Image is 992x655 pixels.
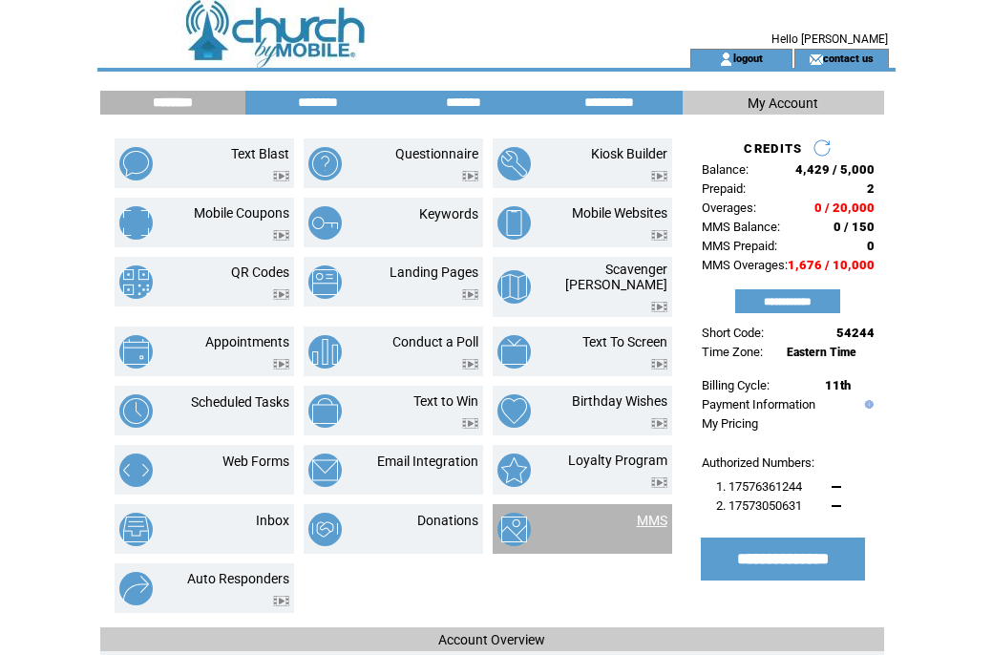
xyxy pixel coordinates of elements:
[273,359,289,370] img: video.png
[308,206,342,240] img: keywords.png
[809,52,823,67] img: contact_us_icon.gif
[462,289,478,300] img: video.png
[497,335,531,369] img: text-to-screen.png
[119,335,153,369] img: appointments.png
[716,498,802,513] span: 2. 17573050631
[194,205,289,221] a: Mobile Coupons
[497,270,531,304] img: scavenger-hunt.png
[702,220,780,234] span: MMS Balance:
[119,206,153,240] img: mobile-coupons.png
[702,378,770,392] span: Billing Cycle:
[413,393,478,409] a: Text to Win
[231,146,289,161] a: Text Blast
[716,479,802,494] span: 1. 17576361244
[568,453,667,468] a: Loyalty Program
[834,220,875,234] span: 0 / 150
[702,162,749,177] span: Balance:
[273,596,289,606] img: video.png
[651,171,667,181] img: video.png
[702,416,758,431] a: My Pricing
[497,394,531,428] img: birthday-wishes.png
[119,454,153,487] img: web-forms.png
[308,147,342,180] img: questionnaire.png
[390,264,478,280] a: Landing Pages
[825,378,851,392] span: 11th
[462,418,478,429] img: video.png
[702,181,746,196] span: Prepaid:
[823,52,874,64] a: contact us
[231,264,289,280] a: QR Codes
[273,289,289,300] img: video.png
[462,359,478,370] img: video.png
[702,258,788,272] span: MMS Overages:
[702,455,814,470] span: Authorized Numbers:
[497,206,531,240] img: mobile-websites.png
[814,201,875,215] span: 0 / 20,000
[119,572,153,605] img: auto-responders.png
[308,394,342,428] img: text-to-win.png
[651,302,667,312] img: video.png
[860,400,874,409] img: help.gif
[438,632,545,647] span: Account Overview
[788,258,875,272] span: 1,676 / 10,000
[637,513,667,528] a: MMS
[119,394,153,428] img: scheduled-tasks.png
[392,334,478,349] a: Conduct a Poll
[651,477,667,488] img: video.png
[582,334,667,349] a: Text To Screen
[308,454,342,487] img: email-integration.png
[867,181,875,196] span: 2
[222,454,289,469] a: Web Forms
[377,454,478,469] a: Email Integration
[787,346,856,359] span: Eastern Time
[702,239,777,253] span: MMS Prepaid:
[256,513,289,528] a: Inbox
[191,394,289,410] a: Scheduled Tasks
[719,52,733,67] img: account_icon.gif
[273,230,289,241] img: video.png
[119,513,153,546] img: inbox.png
[733,52,763,64] a: logout
[273,171,289,181] img: video.png
[119,147,153,180] img: text-blast.png
[702,345,763,359] span: Time Zone:
[702,201,756,215] span: Overages:
[187,571,289,586] a: Auto Responders
[308,265,342,299] img: landing-pages.png
[702,397,815,412] a: Payment Information
[795,162,875,177] span: 4,429 / 5,000
[497,454,531,487] img: loyalty-program.png
[395,146,478,161] a: Questionnaire
[497,513,531,546] img: mms.png
[748,95,818,111] span: My Account
[497,147,531,180] img: kiosk-builder.png
[744,141,802,156] span: CREDITS
[771,32,888,46] span: Hello [PERSON_NAME]
[205,334,289,349] a: Appointments
[867,239,875,253] span: 0
[565,262,667,292] a: Scavenger [PERSON_NAME]
[419,206,478,222] a: Keywords
[836,326,875,340] span: 54244
[572,393,667,409] a: Birthday Wishes
[591,146,667,161] a: Kiosk Builder
[702,326,764,340] span: Short Code:
[462,171,478,181] img: video.png
[651,418,667,429] img: video.png
[417,513,478,528] a: Donations
[572,205,667,221] a: Mobile Websites
[651,230,667,241] img: video.png
[119,265,153,299] img: qr-codes.png
[308,513,342,546] img: donations.png
[308,335,342,369] img: conduct-a-poll.png
[651,359,667,370] img: video.png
